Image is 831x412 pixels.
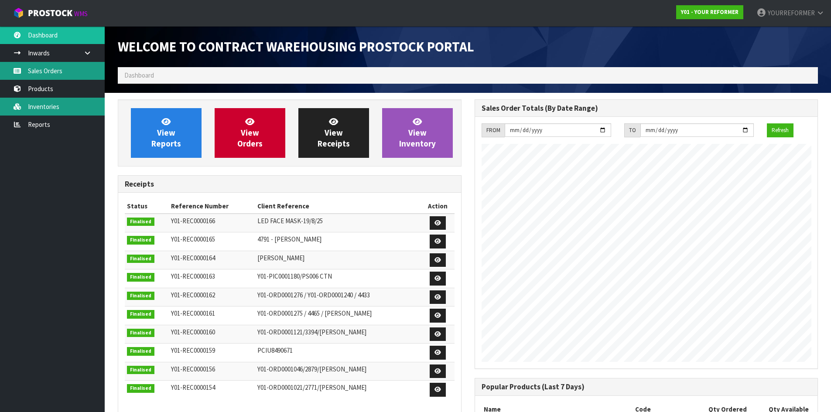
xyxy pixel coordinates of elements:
span: View Orders [237,116,263,149]
span: Finalised [127,310,154,319]
span: Y01-ORD0001276 / Y01-ORD0001240 / 4433 [257,291,370,299]
span: YOURREFORMER [768,9,815,17]
img: cube-alt.png [13,7,24,18]
span: PCIU8490671 [257,346,293,354]
div: TO [624,123,640,137]
span: Y01-REC0000163 [171,272,215,280]
span: ProStock [28,7,72,19]
a: ViewInventory [382,108,453,158]
button: Refresh [767,123,793,137]
span: Y01-ORD0001275 / 4465 / [PERSON_NAME] [257,309,372,317]
span: Finalised [127,292,154,300]
span: Y01-ORD0001046/2879/[PERSON_NAME] [257,365,366,373]
span: Finalised [127,273,154,282]
span: Y01-REC0000166 [171,217,215,225]
div: FROM [482,123,505,137]
span: Welcome to Contract Warehousing ProStock Portal [118,38,474,55]
span: View Receipts [318,116,350,149]
th: Status [125,199,169,213]
span: Finalised [127,366,154,375]
a: ViewReceipts [298,108,369,158]
strong: Y01 - YOUR REFORMER [681,8,739,16]
span: Finalised [127,347,154,356]
span: Y01-REC0000165 [171,235,215,243]
a: ViewOrders [215,108,285,158]
span: Dashboard [124,71,154,79]
span: Y01-REC0000156 [171,365,215,373]
h3: Sales Order Totals (By Date Range) [482,104,811,112]
span: Finalised [127,236,154,245]
span: Finalised [127,329,154,337]
span: Y01-REC0000161 [171,309,215,317]
span: Y01-REC0000154 [171,383,215,392]
span: View Reports [151,116,181,149]
span: Y01-REC0000160 [171,328,215,336]
th: Action [421,199,455,213]
span: View Inventory [399,116,436,149]
span: Finalised [127,384,154,393]
span: Y01-ORD0001021/2771/[PERSON_NAME] [257,383,366,392]
h3: Receipts [125,180,455,188]
th: Reference Number [169,199,255,213]
span: Y01-REC0000162 [171,291,215,299]
span: Finalised [127,218,154,226]
span: 4791 - [PERSON_NAME] [257,235,321,243]
a: ViewReports [131,108,202,158]
th: Client Reference [255,199,421,213]
span: Y01-PIC0001180/PS006 CTN [257,272,332,280]
span: Y01-ORD0001121/3394/[PERSON_NAME] [257,328,366,336]
small: WMS [74,10,88,18]
span: Finalised [127,255,154,263]
h3: Popular Products (Last 7 Days) [482,383,811,391]
span: LED FACE MASK-19/8/25 [257,217,323,225]
span: Y01-REC0000159 [171,346,215,354]
span: [PERSON_NAME] [257,254,304,262]
span: Y01-REC0000164 [171,254,215,262]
